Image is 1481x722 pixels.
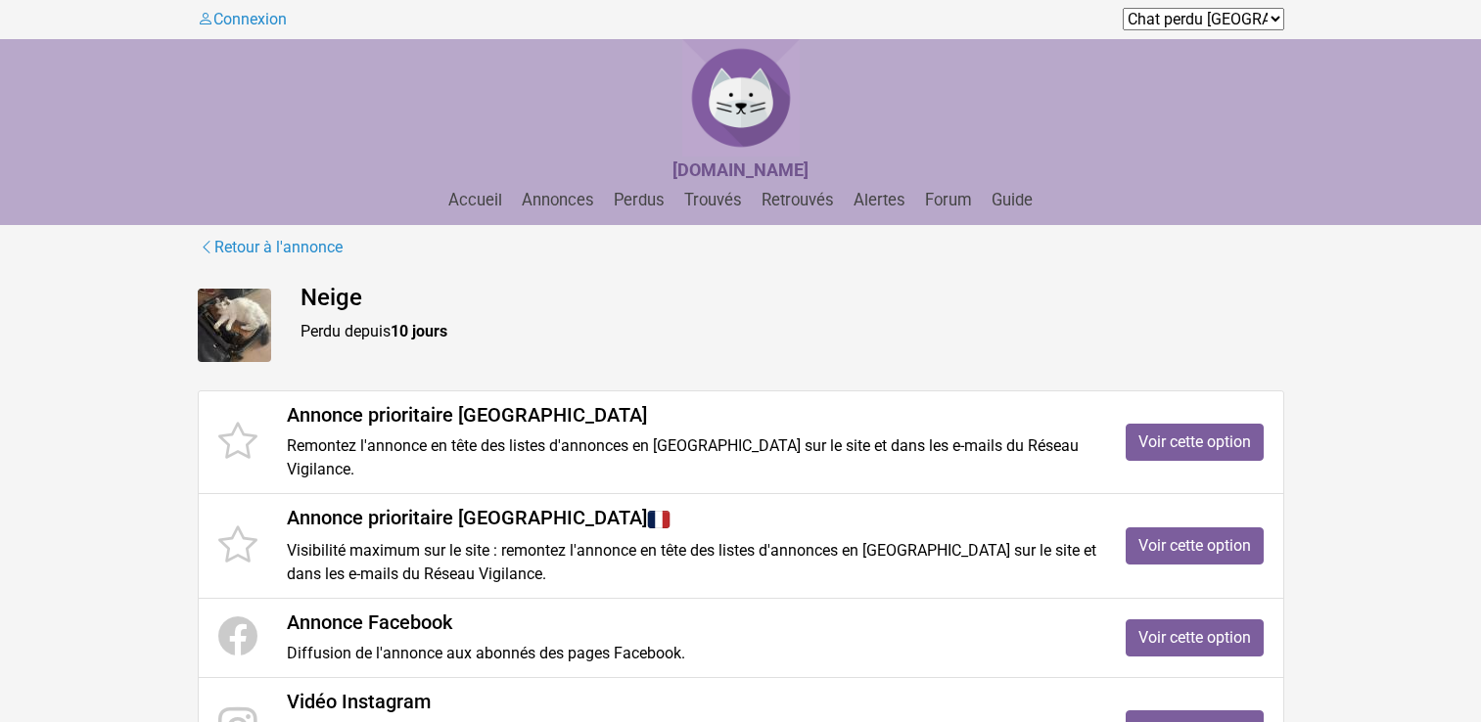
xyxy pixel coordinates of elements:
[287,434,1096,481] p: Remontez l'annonce en tête des listes d'annonces en [GEOGRAPHIC_DATA] sur le site et dans les e-m...
[1126,424,1264,461] a: Voir cette option
[514,191,602,209] a: Annonces
[917,191,980,209] a: Forum
[672,161,809,180] a: [DOMAIN_NAME]
[301,320,1284,343] p: Perdu depuis
[287,610,1096,634] h4: Annonce Facebook
[440,191,510,209] a: Accueil
[606,191,672,209] a: Perdus
[198,235,344,260] a: Retour à l'annonce
[287,642,1096,665] p: Diffusion de l'annonce aux abonnés des pages Facebook.
[1126,619,1264,656] a: Voir cette option
[301,284,1284,312] h4: Neige
[391,322,447,340] strong: 10 jours
[984,191,1041,209] a: Guide
[287,539,1096,586] p: Visibilité maximum sur le site : remontez l'annonce en tête des listes d'annonces en [GEOGRAPHIC_...
[676,191,750,209] a: Trouvés
[287,403,1096,427] h4: Annonce prioritaire [GEOGRAPHIC_DATA]
[287,690,1096,713] h4: Vidéo Instagram
[672,159,809,180] strong: [DOMAIN_NAME]
[846,191,913,209] a: Alertes
[1126,527,1264,564] a: Voir cette option
[198,10,287,28] a: Connexion
[647,508,671,531] img: France
[754,191,842,209] a: Retrouvés
[682,39,800,157] img: Chat Perdu France
[287,506,1096,531] h4: Annonce prioritaire [GEOGRAPHIC_DATA]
